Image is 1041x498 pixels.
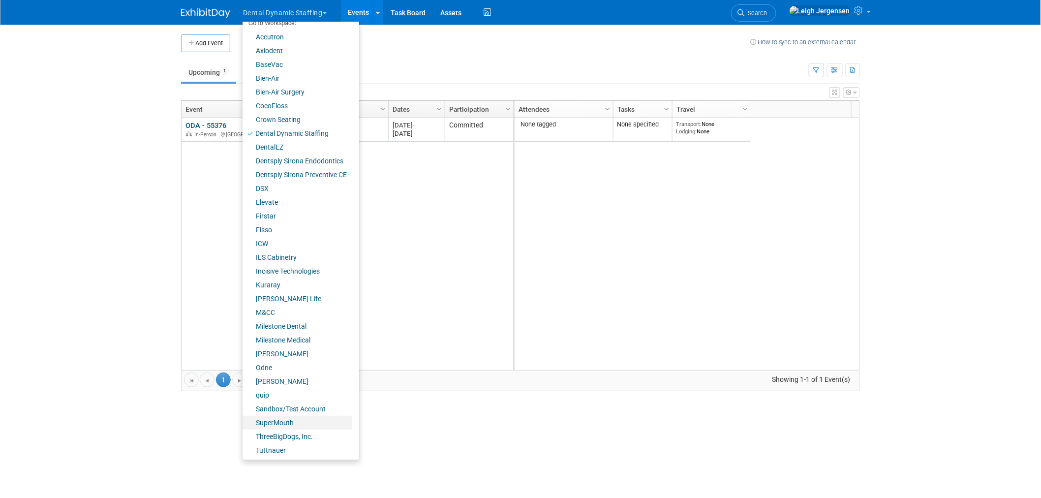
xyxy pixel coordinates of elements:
a: Past8 [238,63,276,82]
a: [PERSON_NAME] [243,347,352,361]
a: Attendees [519,101,607,118]
a: Fisso [243,223,352,237]
a: Column Settings [434,101,445,116]
span: Column Settings [504,105,512,113]
a: BaseVac [243,58,352,71]
a: Crown Seating [243,113,352,126]
a: Go to the next page [232,373,247,387]
a: Column Settings [740,101,751,116]
img: Leigh Jergensen [789,5,851,16]
a: ILS Cabinetry [243,250,352,264]
a: Dentsply Sirona Endodontics [243,154,352,168]
a: Column Settings [662,101,673,116]
a: Tasks [617,101,666,118]
span: Showing 1-1 of 1 Event(s) [763,373,859,386]
a: Column Settings [378,101,389,116]
span: Column Settings [663,105,671,113]
a: M&CC [243,306,352,319]
a: Search [731,4,776,22]
a: DentalEZ [243,140,352,154]
a: How to sync to an external calendar... [750,38,860,46]
a: Go to the previous page [200,373,214,387]
a: SuperMouth [243,416,352,430]
a: Axiodent [243,44,352,58]
a: ThreeBigDogs, Inc. [243,430,352,443]
div: None specified [617,121,669,128]
a: Kuraray [243,278,352,292]
a: Firstar [243,209,352,223]
span: Column Settings [604,105,612,113]
span: Go to the next page [236,377,244,385]
a: Dates [393,101,438,118]
a: Bien-Air Surgery [243,85,352,99]
a: Bien-Air [243,71,352,85]
span: Column Settings [379,105,387,113]
div: [DATE] [393,121,440,129]
img: ExhibitDay [181,8,230,18]
span: Transport: [676,121,702,127]
span: In-Person [194,131,219,138]
a: Dental Dynamic Staffing [243,126,352,140]
a: DSX [243,182,352,195]
a: ODA - 55376 [185,121,226,130]
a: Sandbox/Test Account [243,402,352,416]
a: Travel [676,101,744,118]
a: Column Settings [503,101,514,116]
a: ICW [243,237,352,250]
span: Lodging: [676,128,697,135]
a: Incisive Technologies [243,264,352,278]
div: [DATE] [393,129,440,138]
span: - [413,122,415,129]
span: Go to the previous page [203,377,211,385]
a: Dentsply Sirona Preventive CE [243,168,352,182]
button: Add Event [181,34,230,52]
div: None None [676,121,747,135]
span: 1 [220,67,229,75]
a: Column Settings [603,101,613,116]
div: [GEOGRAPHIC_DATA], [GEOGRAPHIC_DATA] [185,130,384,138]
a: Tuttnauer [243,443,352,457]
a: [PERSON_NAME] [243,374,352,388]
a: Odne [243,361,352,374]
a: Elevate [243,195,352,209]
div: None tagged [519,121,610,128]
span: Column Settings [435,105,443,113]
a: quip [243,388,352,402]
img: In-Person Event [186,131,192,136]
span: Column Settings [741,105,749,113]
span: Search [744,9,767,17]
a: Participation [449,101,507,118]
a: Milestone Dental [243,319,352,333]
span: Go to the first page [187,377,195,385]
li: Go to Workspace: [243,17,352,30]
span: 1 [216,373,231,387]
a: [PERSON_NAME] Life [243,292,352,306]
a: Upcoming1 [181,63,236,82]
a: Milestone Medical [243,333,352,347]
a: CocoFloss [243,99,352,113]
a: Event [185,101,382,118]
a: Go to the first page [184,373,199,387]
a: Accutron [243,30,352,44]
td: Committed [445,118,514,142]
